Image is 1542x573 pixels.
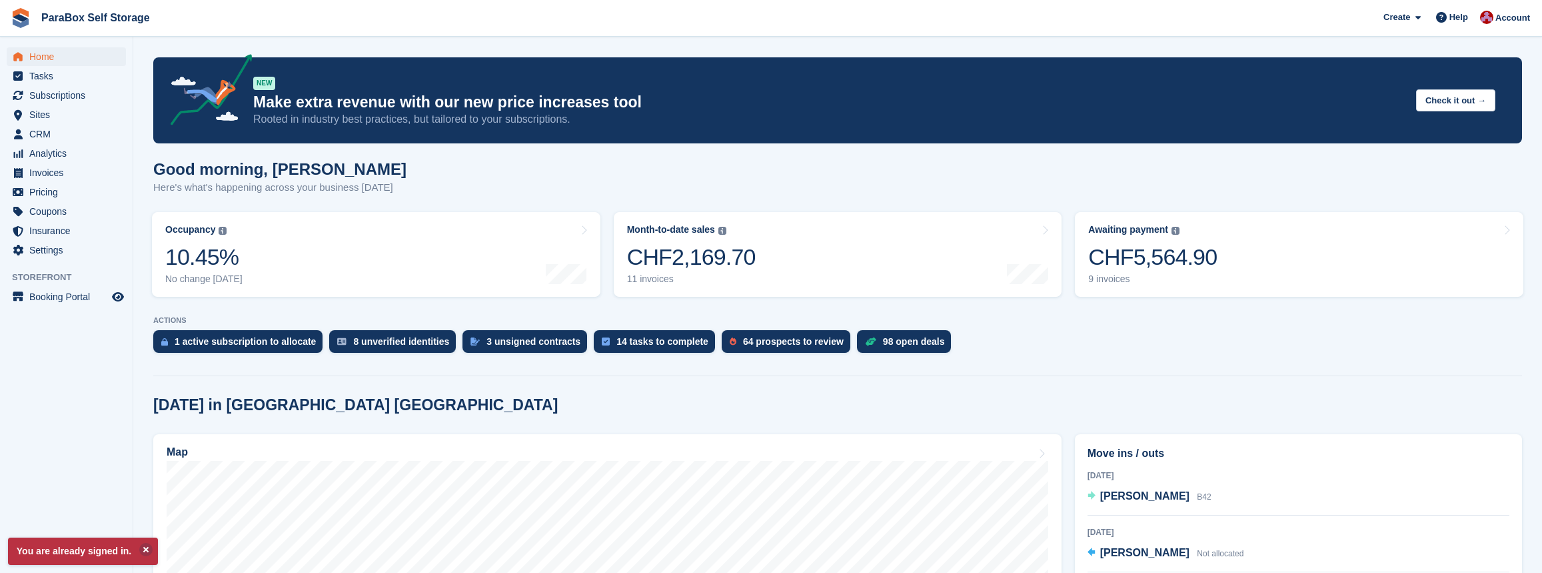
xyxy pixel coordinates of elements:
[165,243,243,271] div: 10.45%
[253,77,275,90] div: NEW
[29,288,109,306] span: Booking Portal
[353,336,449,347] div: 8 unverified identities
[627,243,756,271] div: CHF2,169.70
[462,330,594,360] a: 3 unsigned contracts
[1449,11,1468,24] span: Help
[7,144,126,163] a: menu
[7,105,126,124] a: menu
[614,212,1062,297] a: Month-to-date sales CHF2,169.70 11 invoices
[1088,273,1217,285] div: 9 invoices
[110,289,126,305] a: Preview store
[29,221,109,240] span: Insurance
[7,125,126,143] a: menu
[857,330,958,360] a: 98 open deals
[722,330,857,360] a: 64 prospects to review
[7,221,126,240] a: menu
[1197,492,1211,502] span: B42
[1088,526,1509,538] div: [DATE]
[1088,224,1168,235] div: Awaiting payment
[337,338,347,346] img: verify_identity-adf6edd0f0f0b5bbfe63781bf79b02c33cf7c696d77639b501bdc392416b5a36.svg
[253,112,1405,127] p: Rooted in industry best practices, but tailored to your subscriptions.
[1100,547,1189,558] span: [PERSON_NAME]
[1088,446,1509,462] h2: Move ins / outs
[153,180,406,195] p: Here's what's happening across your business [DATE]
[165,224,215,235] div: Occupancy
[153,330,329,360] a: 1 active subscription to allocate
[865,337,876,346] img: deal-1b604bf984904fb50ccaf53a9ad4b4a5d6e5aea283cecdc64d6e3604feb123c2.svg
[1383,11,1410,24] span: Create
[159,54,253,130] img: price-adjustments-announcement-icon-8257ccfd72463d97f412b2fc003d46551f7dbcb40ab6d574587a9cd5c0d94...
[7,241,126,259] a: menu
[161,338,168,346] img: active_subscription_to_allocate_icon-d502201f5373d7db506a760aba3b589e785aa758c864c3986d89f69b8ff3...
[29,125,109,143] span: CRM
[7,67,126,85] a: menu
[1088,470,1509,482] div: [DATE]
[1480,11,1493,24] img: Yan Grandjean
[627,224,715,235] div: Month-to-date sales
[153,316,1522,325] p: ACTIONS
[29,241,109,259] span: Settings
[219,227,227,235] img: icon-info-grey-7440780725fd019a000dd9b08b2336e03edf1995a4989e88bcd33f0948082b44.svg
[153,396,558,414] h2: [DATE] in [GEOGRAPHIC_DATA] [GEOGRAPHIC_DATA]
[7,202,126,221] a: menu
[253,93,1405,112] p: Make extra revenue with our new price increases tool
[29,202,109,221] span: Coupons
[616,336,708,347] div: 14 tasks to complete
[29,67,109,85] span: Tasks
[602,338,610,346] img: task-75834270c22a3079a89374b754ae025e5fb1db73e45f91037f5363f120a921f8.svg
[594,330,722,360] a: 14 tasks to complete
[1088,545,1244,562] a: [PERSON_NAME] Not allocated
[7,183,126,201] a: menu
[153,160,406,178] h1: Good morning, [PERSON_NAME]
[1495,11,1530,25] span: Account
[627,273,756,285] div: 11 invoices
[8,538,158,565] p: You are already signed in.
[1171,227,1179,235] img: icon-info-grey-7440780725fd019a000dd9b08b2336e03edf1995a4989e88bcd33f0948082b44.svg
[29,86,109,105] span: Subscriptions
[1416,89,1495,111] button: Check it out →
[36,7,155,29] a: ParaBox Self Storage
[29,183,109,201] span: Pricing
[718,227,726,235] img: icon-info-grey-7440780725fd019a000dd9b08b2336e03edf1995a4989e88bcd33f0948082b44.svg
[1088,243,1217,271] div: CHF5,564.90
[29,47,109,66] span: Home
[29,144,109,163] span: Analytics
[29,105,109,124] span: Sites
[11,8,31,28] img: stora-icon-8386f47178a22dfd0bd8f6a31ec36ba5ce8667c1dd55bd0f319d3a0aa187defe.svg
[7,47,126,66] a: menu
[152,212,600,297] a: Occupancy 10.45% No change [DATE]
[1100,490,1189,502] span: [PERSON_NAME]
[730,338,736,346] img: prospect-51fa495bee0391a8d652442698ab0144808aea92771e9ea1ae160a38d050c398.svg
[175,336,316,347] div: 1 active subscription to allocate
[1088,488,1211,506] a: [PERSON_NAME] B42
[167,446,188,458] h2: Map
[470,338,480,346] img: contract_signature_icon-13c848040528278c33f63329250d36e43548de30e8caae1d1a13099fd9432cc5.svg
[743,336,844,347] div: 64 prospects to review
[7,163,126,182] a: menu
[165,273,243,285] div: No change [DATE]
[7,86,126,105] a: menu
[486,336,580,347] div: 3 unsigned contracts
[883,336,945,347] div: 98 open deals
[12,271,133,284] span: Storefront
[1075,212,1523,297] a: Awaiting payment CHF5,564.90 9 invoices
[7,288,126,306] a: menu
[1197,549,1243,558] span: Not allocated
[29,163,109,182] span: Invoices
[329,330,462,360] a: 8 unverified identities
